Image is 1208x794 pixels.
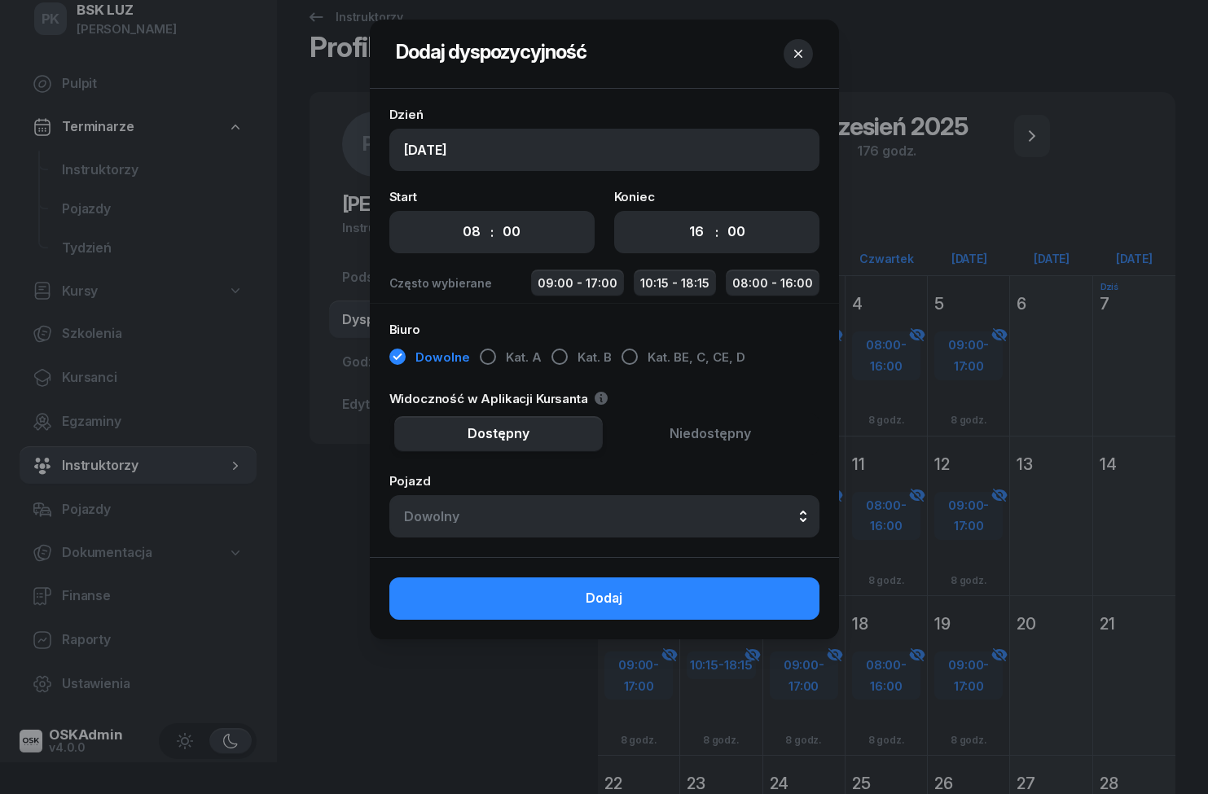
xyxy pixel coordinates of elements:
[389,344,470,373] button: Dowolne
[715,222,718,242] div: :
[415,347,470,368] span: Dowolne
[622,344,745,373] button: Kat. BE, C, CE, D
[394,416,603,452] button: Dostępny
[586,588,622,609] span: Dodaj
[531,270,624,296] button: 09:00 - 17:00
[404,510,459,523] div: Dowolny
[490,222,494,242] div: :
[634,270,716,296] button: 10:15 - 18:15
[389,577,819,620] button: Dodaj
[578,347,612,368] span: Kat. B
[551,344,612,373] button: Kat. B
[468,423,529,445] span: Dostępny
[389,393,819,405] label: Widoczność w Aplikacji Kursanta
[480,344,542,373] button: Kat. A
[396,40,586,64] span: Dodaj dyspozycyjność
[648,347,745,368] span: Kat. BE, C, CE, D
[506,347,542,368] span: Kat. A
[726,270,819,296] button: 08:00 - 16:00
[389,495,819,537] button: Dowolny
[670,423,751,445] span: Niedostępny
[606,416,815,452] button: Niedostępny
